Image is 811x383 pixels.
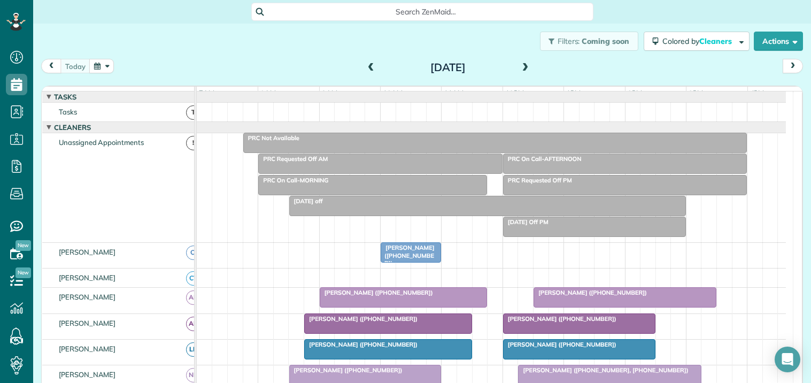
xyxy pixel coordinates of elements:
span: [PERSON_NAME] ([PHONE_NUMBER], [PHONE_NUMBER]) [518,366,689,374]
span: 7am [197,89,217,97]
span: CJ [186,246,200,260]
div: Open Intercom Messenger [775,347,800,372]
span: 10am [381,89,405,97]
span: [PERSON_NAME] [57,248,118,256]
button: prev [41,59,61,73]
span: 2pm [625,89,644,97]
span: [PERSON_NAME] [57,344,118,353]
span: 12pm [503,89,526,97]
span: 1pm [564,89,583,97]
span: ! [186,136,200,150]
span: [PERSON_NAME] ([PHONE_NUMBER]) [304,315,418,323]
span: [PERSON_NAME] [57,319,118,327]
span: Cleaners [699,36,733,46]
span: Cleaners [52,123,93,132]
span: New [16,240,31,251]
span: ND [186,368,200,382]
span: [PERSON_NAME] ([PHONE_NUMBER]) [289,366,403,374]
span: CT [186,271,200,286]
button: Actions [754,32,803,51]
span: Tasks [57,108,79,116]
span: PRC On Call-MORNING [258,177,329,184]
button: next [783,59,803,73]
span: [PERSON_NAME] ([PHONE_NUMBER]) [304,341,418,348]
span: [DATE] Off PM [503,218,549,226]
span: 4pm [748,89,767,97]
span: [PERSON_NAME] [57,273,118,282]
span: Tasks [52,93,79,101]
span: Coming soon [582,36,630,46]
span: [DATE] off [289,197,323,205]
span: 11am [442,89,466,97]
span: PRC Requested Off AM [258,155,328,163]
span: T [186,105,200,120]
span: Colored by [662,36,736,46]
span: 3pm [686,89,705,97]
span: PRC On Call-AFTERNOON [503,155,582,163]
span: [PERSON_NAME] ([PHONE_NUMBER]) [380,244,435,267]
span: Filters: [558,36,580,46]
span: [PERSON_NAME] [57,293,118,301]
span: PRC Not Available [243,134,300,142]
span: [PERSON_NAME] ([PHONE_NUMBER]) [503,341,617,348]
span: [PERSON_NAME] [57,370,118,379]
span: Unassigned Appointments [57,138,146,147]
span: [PERSON_NAME] ([PHONE_NUMBER]) [503,315,617,323]
span: LH [186,342,200,357]
span: AR [186,317,200,331]
span: 9am [320,89,339,97]
span: AH [186,290,200,305]
span: [PERSON_NAME] ([PHONE_NUMBER]) [533,289,647,296]
span: 8am [258,89,278,97]
span: [PERSON_NAME] ([PHONE_NUMBER]) [319,289,434,296]
span: New [16,267,31,278]
span: PRC Requested Off PM [503,177,573,184]
button: today [60,59,90,73]
button: Colored byCleaners [644,32,750,51]
h2: [DATE] [381,62,515,73]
